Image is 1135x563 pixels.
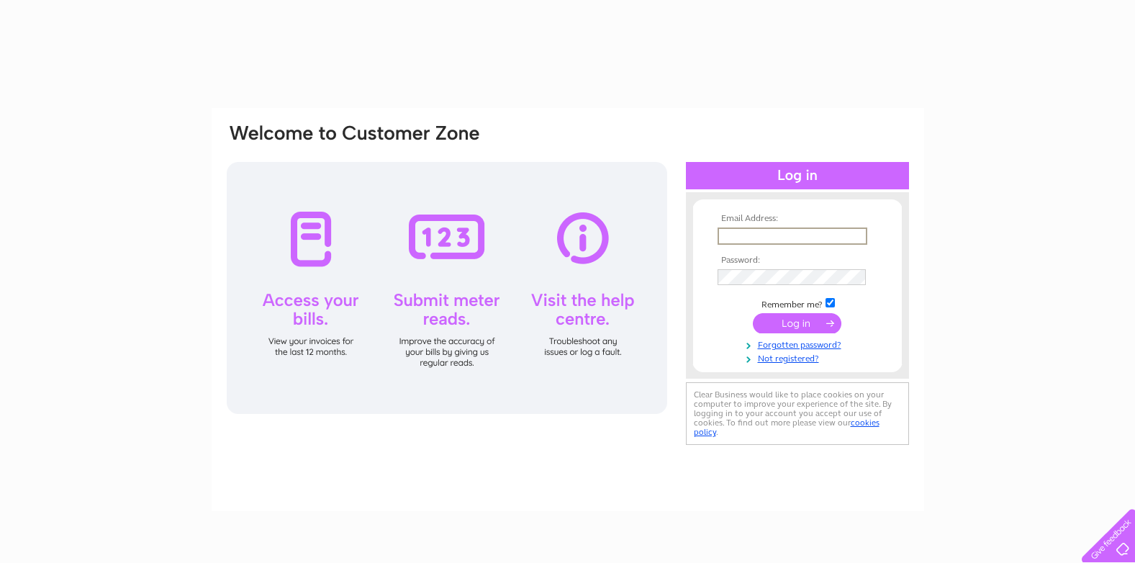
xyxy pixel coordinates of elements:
th: Password: [714,256,881,266]
a: cookies policy [694,418,879,437]
div: Clear Business would like to place cookies on your computer to improve your experience of the sit... [686,382,909,445]
a: Not registered? [718,351,881,364]
a: Forgotten password? [718,337,881,351]
input: Submit [753,313,841,333]
th: Email Address: [714,214,881,224]
td: Remember me? [714,296,881,310]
